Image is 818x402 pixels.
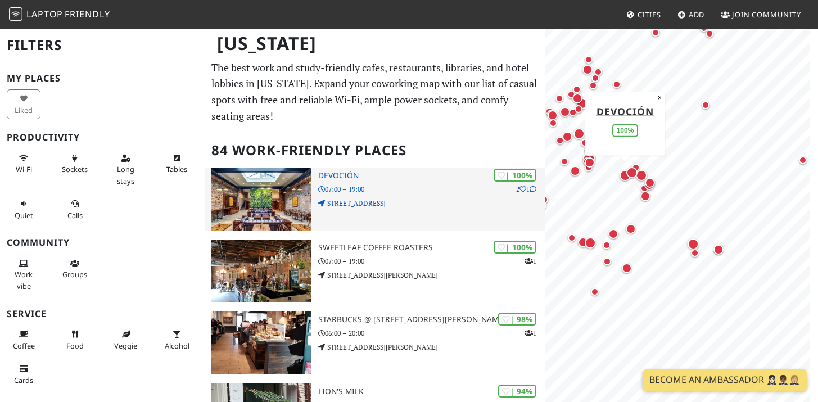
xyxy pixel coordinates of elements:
[160,325,194,355] button: Alcohol
[622,4,666,25] a: Cities
[624,165,640,180] div: Map marker
[553,134,567,147] div: Map marker
[7,309,198,319] h3: Service
[318,270,545,281] p: [STREET_ADDRESS][PERSON_NAME]
[65,8,110,20] span: Friendly
[620,261,634,275] div: Map marker
[318,198,545,209] p: [STREET_ADDRESS]
[205,168,545,231] a: Devoción | 100% 21 Devoción 07:00 – 19:00 [STREET_ADDRESS]
[596,104,654,118] a: Devoción
[525,328,536,338] p: 1
[582,155,597,170] div: Map marker
[494,241,536,254] div: | 100%
[160,149,194,179] button: Tables
[13,341,35,351] span: Coffee
[570,91,585,106] div: Map marker
[7,28,198,62] h2: Filters
[14,375,33,385] span: Credit cards
[525,256,536,267] p: 1
[642,178,657,192] div: Map marker
[67,210,83,220] span: Video/audio calls
[711,242,726,257] div: Map marker
[689,10,705,20] span: Add
[546,116,560,130] div: Map marker
[211,240,311,302] img: Sweetleaf Coffee Roasters
[15,269,33,291] span: People working
[109,325,143,355] button: Veggie
[600,238,613,252] div: Map marker
[7,359,40,389] button: Cards
[494,169,536,182] div: | 100%
[578,136,591,150] div: Map marker
[7,254,40,295] button: Work vibe
[560,129,575,144] div: Map marker
[588,285,602,299] div: Map marker
[62,269,87,279] span: Group tables
[211,168,311,231] img: Devoción
[211,133,539,168] h2: 84 Work-Friendly Places
[558,155,571,168] div: Map marker
[26,8,63,20] span: Laptop
[318,171,545,180] h3: Devoción
[654,91,665,103] button: Close popup
[58,149,92,179] button: Sockets
[15,210,33,220] span: Quiet
[211,311,311,374] img: Starbucks @ 815 Hutchinson Riv Pkwy
[580,151,594,165] div: Map marker
[673,4,709,25] a: Add
[545,108,560,123] div: Map marker
[211,60,539,124] p: The best work and study-friendly cafes, restaurants, libraries, and hotel lobbies in [US_STATE]. ...
[582,143,597,157] div: Map marker
[205,240,545,302] a: Sweetleaf Coffee Roasters | 100% 1 Sweetleaf Coffee Roasters 07:00 – 19:00 [STREET_ADDRESS][PERSO...
[612,124,639,137] div: 100%
[638,182,651,195] div: Map marker
[589,71,602,85] div: Map marker
[544,107,558,120] div: Map marker
[688,246,702,260] div: Map marker
[318,342,545,353] p: [STREET_ADDRESS][PERSON_NAME]
[498,313,536,326] div: | 98%
[716,4,806,25] a: Join Community
[576,235,590,250] div: Map marker
[58,325,92,355] button: Food
[606,227,621,241] div: Map marker
[318,256,545,267] p: 07:00 – 19:00
[558,105,572,119] div: Map marker
[318,243,545,252] h3: Sweetleaf Coffee Roasters
[566,106,580,119] div: Map marker
[318,387,545,396] h3: Lion's Milk
[582,53,595,66] div: Map marker
[208,28,543,59] h1: [US_STATE]
[638,10,661,20] span: Cities
[7,73,198,84] h3: My Places
[58,195,92,224] button: Calls
[703,27,716,40] div: Map marker
[638,189,653,204] div: Map marker
[9,7,22,21] img: LaptopFriendly
[582,161,595,174] div: Map marker
[623,222,638,236] div: Map marker
[629,161,643,174] div: Map marker
[570,83,584,96] div: Map marker
[7,325,40,355] button: Coffee
[643,175,657,190] div: Map marker
[580,155,594,168] div: Map marker
[117,164,134,186] span: Long stays
[634,168,649,183] div: Map marker
[610,78,623,91] div: Map marker
[543,105,556,118] div: Map marker
[582,235,598,251] div: Map marker
[617,168,633,183] div: Map marker
[7,149,40,179] button: Wi-Fi
[516,184,536,195] p: 2 1
[498,385,536,398] div: | 94%
[7,195,40,224] button: Quiet
[9,5,110,25] a: LaptopFriendly LaptopFriendly
[318,328,545,338] p: 06:00 – 20:00
[685,236,701,252] div: Map marker
[205,311,545,374] a: Starbucks @ 815 Hutchinson Riv Pkwy | 98% 1 Starbucks @ [STREET_ADDRESS][PERSON_NAME] 06:00 – 20:...
[572,102,585,116] div: Map marker
[565,231,579,245] div: Map marker
[571,126,587,142] div: Map marker
[62,164,88,174] span: Power sockets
